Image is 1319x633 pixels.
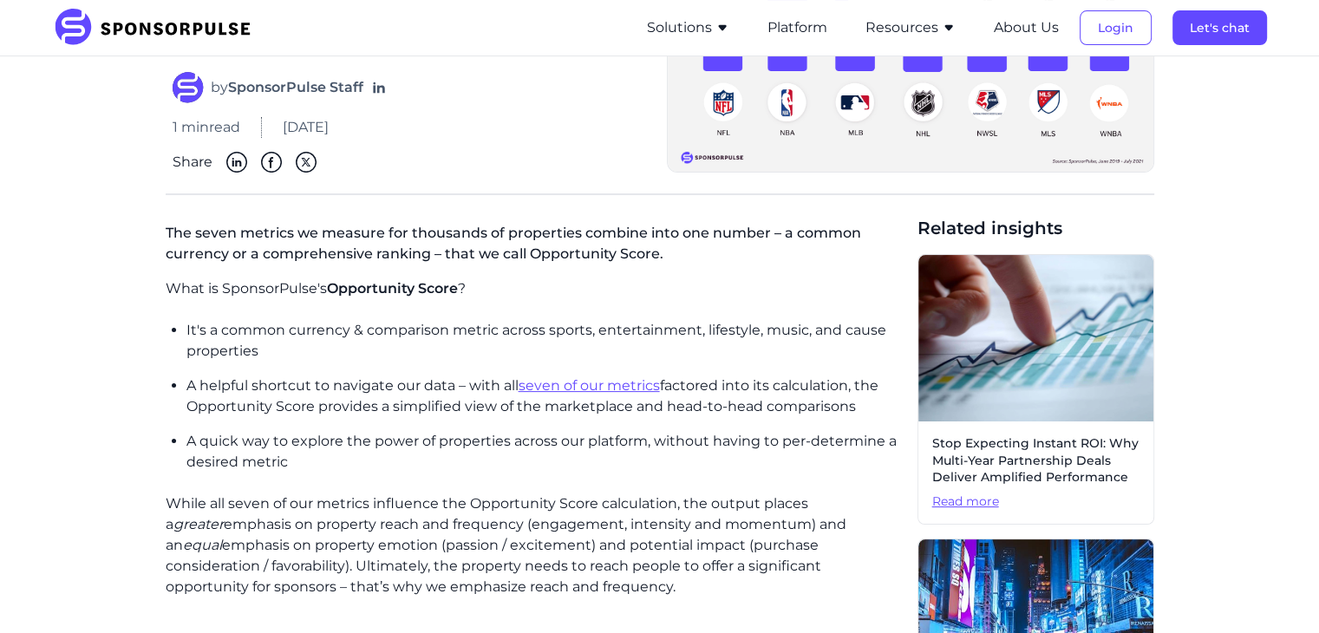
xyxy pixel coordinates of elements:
[767,17,827,38] button: Platform
[994,17,1059,38] button: About Us
[932,435,1139,486] span: Stop Expecting Instant ROI: Why Multi-Year Partnership Deals Deliver Amplified Performance
[917,254,1154,525] a: Stop Expecting Instant ROI: Why Multi-Year Partnership Deals Deliver Amplified PerformanceRead more
[183,537,222,553] i: equal
[53,9,264,47] img: SponsorPulse
[917,216,1154,240] span: Related insights
[647,17,729,38] button: Solutions
[166,493,904,597] p: While all seven of our metrics influence the Opportunity Score calculation, the output places a e...
[228,79,363,95] strong: SponsorPulse Staff
[1080,10,1152,45] button: Login
[166,216,904,278] p: The seven metrics we measure for thousands of properties combine into one number – a common curre...
[173,72,204,103] img: SponsorPulse Staff
[186,320,904,362] p: It's a common currency & comparison metric across sports, entertainment, lifestyle, music, and ca...
[327,280,458,297] span: Opportunity Score
[1080,20,1152,36] a: Login
[296,152,317,173] img: Twitter
[994,20,1059,36] a: About Us
[166,278,904,299] p: What is SponsorPulse's ?
[932,493,1139,511] span: Read more
[767,20,827,36] a: Platform
[370,79,388,96] a: Follow on LinkedIn
[1232,550,1319,633] iframe: Chat Widget
[283,117,329,138] span: [DATE]
[186,375,904,417] p: A helpful shortcut to navigate our data – with all factored into its calculation, the Opportunity...
[1172,20,1267,36] a: Let's chat
[865,17,956,38] button: Resources
[226,152,247,173] img: Linkedin
[261,152,282,173] img: Facebook
[186,431,904,473] p: A quick way to explore the power of properties across our platform, without having to per-determi...
[1172,10,1267,45] button: Let's chat
[173,117,240,138] span: 1 min read
[918,255,1153,421] img: Sponsorship ROI image
[211,77,363,98] span: by
[519,377,660,394] a: seven of our metrics
[173,516,224,532] i: greater
[173,152,212,173] span: Share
